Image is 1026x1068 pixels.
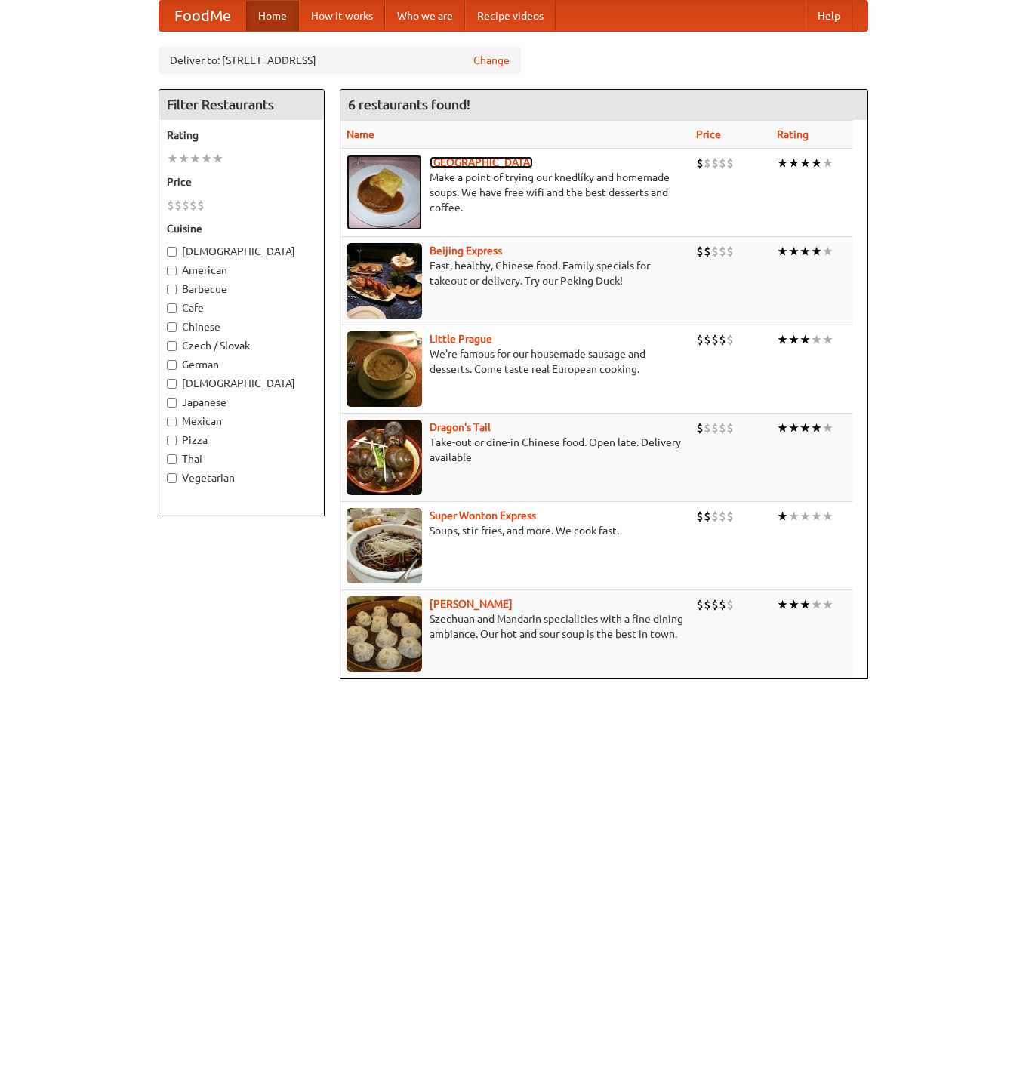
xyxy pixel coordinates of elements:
[788,508,800,525] li: ★
[212,150,223,167] li: ★
[800,508,811,525] li: ★
[696,243,704,260] li: $
[159,90,324,120] h4: Filter Restaurants
[696,508,704,525] li: $
[704,155,711,171] li: $
[704,331,711,348] li: $
[788,331,800,348] li: ★
[711,596,719,613] li: $
[777,420,788,436] li: ★
[347,420,422,495] img: dragon.jpg
[822,243,833,260] li: ★
[167,338,316,353] label: Czech / Slovak
[167,379,177,389] input: [DEMOGRAPHIC_DATA]
[719,508,726,525] li: $
[800,155,811,171] li: ★
[430,245,502,257] a: Beijing Express
[788,420,800,436] li: ★
[167,357,316,372] label: German
[711,243,719,260] li: $
[167,473,177,483] input: Vegetarian
[719,331,726,348] li: $
[726,331,734,348] li: $
[777,243,788,260] li: ★
[167,432,316,448] label: Pizza
[174,197,182,214] li: $
[788,596,800,613] li: ★
[189,197,197,214] li: $
[167,454,177,464] input: Thai
[246,1,299,31] a: Home
[299,1,385,31] a: How it works
[822,508,833,525] li: ★
[777,128,809,140] a: Rating
[777,331,788,348] li: ★
[182,197,189,214] li: $
[726,508,734,525] li: $
[167,417,177,426] input: Mexican
[696,596,704,613] li: $
[167,263,316,278] label: American
[696,155,704,171] li: $
[811,596,822,613] li: ★
[430,509,536,522] a: Super Wonton Express
[777,508,788,525] li: ★
[167,282,316,297] label: Barbecue
[719,596,726,613] li: $
[167,341,177,351] input: Czech / Slovak
[167,470,316,485] label: Vegetarian
[347,611,685,642] p: Szechuan and Mandarin specialities with a fine dining ambiance. Our hot and sour soup is the best...
[800,331,811,348] li: ★
[167,266,177,275] input: American
[811,243,822,260] li: ★
[726,596,734,613] li: $
[347,435,685,465] p: Take-out or dine-in Chinese food. Open late. Delivery available
[704,596,711,613] li: $
[822,155,833,171] li: ★
[811,420,822,436] li: ★
[159,47,521,74] div: Deliver to: [STREET_ADDRESS]
[800,420,811,436] li: ★
[347,170,685,215] p: Make a point of trying our knedlíky and homemade soups. We have free wifi and the best desserts a...
[167,197,174,214] li: $
[348,97,470,112] ng-pluralize: 6 restaurants found!
[167,398,177,408] input: Japanese
[167,244,316,259] label: [DEMOGRAPHIC_DATA]
[430,421,491,433] a: Dragon's Tail
[806,1,852,31] a: Help
[167,128,316,143] h5: Rating
[777,596,788,613] li: ★
[719,155,726,171] li: $
[811,331,822,348] li: ★
[726,243,734,260] li: $
[704,243,711,260] li: $
[711,508,719,525] li: $
[696,420,704,436] li: $
[430,333,492,345] a: Little Prague
[696,331,704,348] li: $
[167,221,316,236] h5: Cuisine
[777,155,788,171] li: ★
[167,414,316,429] label: Mexican
[197,197,205,214] li: $
[178,150,189,167] li: ★
[347,155,422,230] img: czechpoint.jpg
[347,596,422,672] img: shandong.jpg
[719,420,726,436] li: $
[167,451,316,466] label: Thai
[430,598,513,610] a: [PERSON_NAME]
[167,285,177,294] input: Barbecue
[347,243,422,319] img: beijing.jpg
[347,258,685,288] p: Fast, healthy, Chinese food. Family specials for takeout or delivery. Try our Peking Duck!
[347,331,422,407] img: littleprague.jpg
[167,322,177,332] input: Chinese
[167,303,177,313] input: Cafe
[167,300,316,315] label: Cafe
[704,508,711,525] li: $
[167,360,177,370] input: German
[719,243,726,260] li: $
[822,331,833,348] li: ★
